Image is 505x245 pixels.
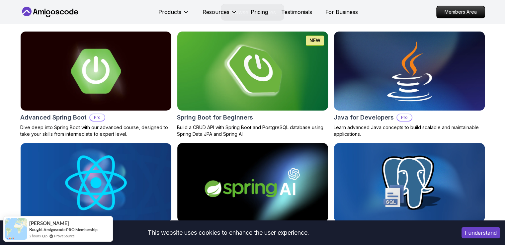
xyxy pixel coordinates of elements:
p: Pro [90,114,105,121]
span: [PERSON_NAME] [29,220,69,226]
h2: Spring Boot for Beginners [177,113,253,122]
a: Pricing [251,8,268,16]
a: For Business [325,8,358,16]
a: Amigoscode PRO Membership [43,227,98,232]
img: React JS Developer Guide card [21,143,171,222]
p: NEW [309,37,320,44]
h2: Advanced Spring Boot [20,113,87,122]
div: This website uses cookies to enhance the user experience. [5,225,452,240]
a: Java for Developers cardJava for DevelopersProLearn advanced Java concepts to build scalable and ... [334,31,485,137]
img: Spring AI card [177,143,328,222]
span: 2 hours ago [29,233,47,239]
p: Learn advanced Java concepts to build scalable and maintainable applications. [334,124,485,137]
img: Advanced Spring Boot card [21,32,171,111]
p: Resources [203,8,229,16]
p: Products [158,8,181,16]
a: Members Area [436,6,485,18]
img: Spring Boot for Beginners card [173,30,332,113]
p: Dive deep into Spring Boot with our advanced course, designed to take your skills from intermedia... [20,124,172,137]
img: provesource social proof notification image [5,218,27,240]
button: Accept cookies [462,227,500,238]
a: ProveSource [54,233,75,239]
span: Bought [29,227,43,232]
h2: Java for Developers [334,113,394,122]
p: Members Area [437,6,485,18]
button: Resources [203,8,237,21]
button: Products [158,8,189,21]
a: Spring Boot for Beginners cardNEWSpring Boot for BeginnersBuild a CRUD API with Spring Boot and P... [177,31,328,137]
a: Testimonials [281,8,312,16]
p: Build a CRUD API with Spring Boot and PostgreSQL database using Spring Data JPA and Spring AI [177,124,328,137]
p: Pro [397,114,412,121]
img: Java for Developers card [334,32,485,111]
img: SQL and Databases Fundamentals card [334,143,485,222]
a: Advanced Spring Boot cardAdvanced Spring BootProDive deep into Spring Boot with our advanced cour... [20,31,172,137]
